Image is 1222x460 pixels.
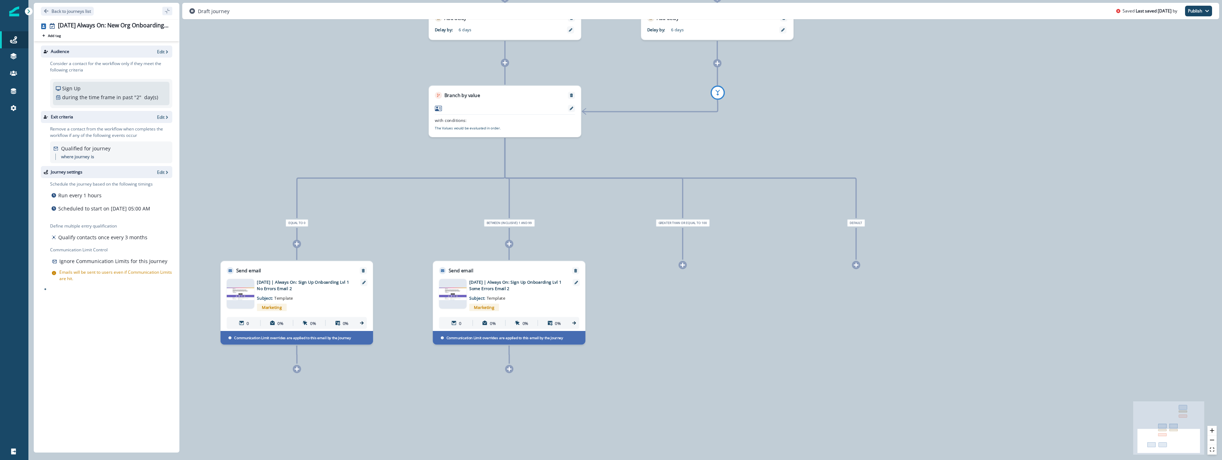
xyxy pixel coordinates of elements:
[459,26,533,33] p: 6 days
[444,92,480,99] p: Branch by value
[41,7,94,16] button: Go back
[51,114,73,120] p: Exit criteria
[157,49,169,55] button: Edit
[50,60,172,73] p: Consider a contact for the workflow only if they meet the following criteria
[1173,8,1177,14] p: by
[439,288,467,300] img: email asset unavailable
[52,8,91,14] p: Back to journeys list
[157,114,164,120] p: Edit
[1136,8,1172,14] p: Last saved [DATE]
[117,93,133,101] p: in past
[58,205,150,212] p: Scheduled to start on [DATE] 05:00 AM
[459,320,461,326] p: 0
[134,93,141,101] p: " 2 "
[50,247,172,253] p: Communication Limit Control
[227,288,254,300] img: email asset unavailable
[626,219,740,227] div: greater than or equal to 100
[1207,435,1217,445] button: zoom out
[144,93,158,101] p: day(s)
[641,8,794,40] div: Add delayRemoveDelay by:6 days
[710,86,725,100] button: add-goto
[257,279,352,291] p: [DATE] | Always On: Sign Up Onboarding Lvl 1 No Errors Email 2
[59,257,167,265] p: Ignore Communication Limits for this Journey
[58,192,102,199] p: Run every 1 hours
[41,33,62,38] button: Add tag
[48,33,61,38] p: Add tag
[571,269,580,273] button: Remove
[198,7,229,15] p: Draft journey
[433,261,585,345] div: Send emailRemoveemail asset unavailable[DATE] | Always On: Sign Up Onboarding Lvl 1 Some Errors E...
[680,86,755,100] div: add-gotoremove-goto-linkremove-goto
[1207,426,1217,435] button: zoom in
[51,48,69,55] p: Audience
[449,267,473,274] p: Send email
[469,291,544,301] p: Subject:
[1207,445,1217,455] button: fit view
[671,26,745,33] p: 6 days
[297,138,505,218] g: Edge from 7fa2a196-fb5e-4760-ae57-6a38a076e5b0 to node-edge-label05ec9dbd-c1b8-43eb-8b82-6a817fc4...
[157,169,169,175] button: Edit
[555,320,561,326] p: 0%
[847,219,865,227] span: Default
[157,114,169,120] button: Edit
[61,145,110,152] p: Qualified for journey
[523,320,529,326] p: 0%
[435,125,501,131] p: The Values would be evaluated in order.
[162,7,172,15] button: sidebar collapse toggle
[567,93,576,97] button: Remove
[487,295,505,301] span: Template
[157,49,164,55] p: Edit
[447,335,563,341] p: Communication Limit overrides are applied to this email by the Journey
[58,22,169,30] div: [DATE] Always On: New Org Onboarding - Level 1
[505,138,509,218] g: Edge from 7fa2a196-fb5e-4760-ae57-6a38a076e5b0 to node-edge-labelc22b9ab7-c16d-4a9c-a298-1d30f94f...
[656,219,709,227] span: greater than or equal to 100
[310,320,316,326] p: 0%
[59,269,172,282] p: Emails will be sent to users even if Communication Limits are hit.
[62,93,115,101] p: during the time frame
[234,335,351,341] p: Communication Limit overrides are applied to this email by the Journey
[429,8,582,40] div: Add delayRemoveDelay by:6 days
[505,138,856,218] g: Edge from 7fa2a196-fb5e-4760-ae57-6a38a076e5b0 to node-edge-labelae83790e-201a-409e-b513-562214f7...
[62,85,81,92] p: Sign Up
[343,320,349,326] p: 0%
[236,267,261,274] p: Send email
[240,219,354,227] div: equal to 0
[452,219,566,227] div: between (inclusive) 1 and 99
[274,295,293,301] span: Template
[257,291,331,301] p: Subject:
[1185,6,1212,16] button: Publish
[469,279,564,291] p: [DATE] | Always On: Sign Up Onboarding Lvl 1 Some Errors Email 2
[435,117,466,123] p: with conditions:
[157,169,164,175] p: Edit
[582,100,718,112] g: Edge from 51c59ce8-3c65-47c6-90e2-3895d4d6c56e to 7fa2a196-fb5e-4760-ae57-6a38a076e5b0
[247,320,249,326] p: 0
[484,219,535,227] span: between (inclusive) 1 and 99
[286,219,308,227] span: equal to 0
[257,304,287,311] span: Marketing
[358,269,368,273] button: Remove
[647,26,671,33] p: Delay by:
[221,261,373,345] div: Send emailRemoveemail asset unavailable[DATE] | Always On: Sign Up Onboarding Lvl 1 No Errors Ema...
[91,154,94,160] p: is
[9,6,19,16] img: Inflection
[58,234,147,241] p: Qualify contacts once every 3 months
[61,154,90,160] p: where journey
[50,181,153,187] p: Schedule the journey based on the following timings
[429,86,582,137] div: Branch by valueRemovewith conditions:The Values would be evaluated in order.
[799,219,913,227] div: Default
[50,126,172,139] p: Remove a contact from the workflow when completes the workflow if any of the following events occur
[51,169,82,175] p: Journey settings
[469,304,499,311] span: Marketing
[50,223,149,229] p: Define multiple entry qualification
[435,26,459,33] p: Delay by:
[490,320,496,326] p: 0%
[277,320,283,326] p: 0%
[1123,8,1135,14] p: Saved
